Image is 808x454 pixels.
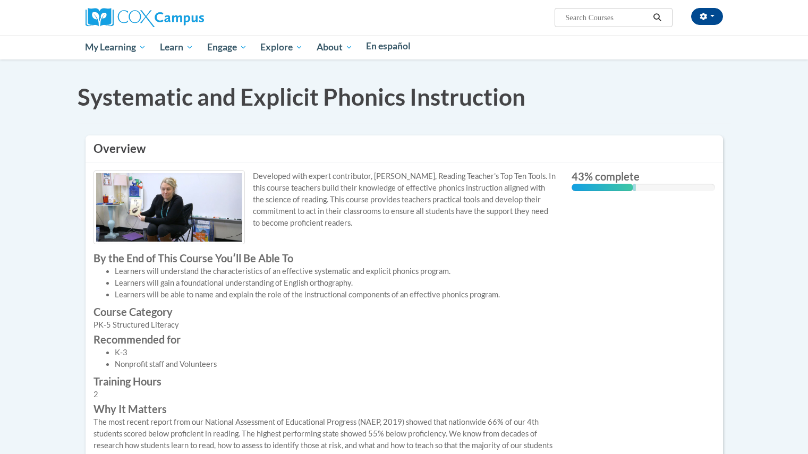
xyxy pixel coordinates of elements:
a: En español [360,35,418,57]
img: Cox Campus [86,8,204,27]
div: Main menu [70,35,739,59]
i:  [652,14,662,22]
h3: Overview [93,141,715,157]
span: My Learning [85,41,146,54]
button: Search [649,11,665,24]
li: Learners will understand the characteristics of an effective systematic and explicit phonics prog... [115,265,556,277]
a: Explore [253,35,310,59]
span: Engage [207,41,247,54]
a: Cox Campus [86,12,204,21]
a: My Learning [79,35,154,59]
li: Nonprofit staff and Volunteers [115,358,556,370]
label: Why It Matters [93,403,556,415]
span: About [317,41,353,54]
div: 43% complete [572,184,633,191]
li: Learners will gain a foundational understanding of English orthography. [115,277,556,289]
span: Explore [260,41,303,54]
div: 0.001% [633,184,636,191]
p: Developed with expert contributor, [PERSON_NAME], Reading Teacher's Top Ten Tools. In this course... [93,170,556,229]
a: Engage [200,35,254,59]
label: Training Hours [93,375,556,387]
label: By the End of This Course Youʹll Be Able To [93,252,556,264]
li: Learners will be able to name and explain the role of the instructional components of an effectiv... [115,289,556,301]
a: About [310,35,360,59]
button: Account Settings [691,8,723,25]
input: Search Courses [564,11,649,24]
div: 2 [93,389,556,400]
span: En español [366,40,411,52]
span: Learn [160,41,193,54]
li: K-3 [115,347,556,358]
label: Recommended for [93,333,556,345]
label: Course Category [93,306,556,318]
img: Course logo image [93,170,245,244]
div: PK-5 Structured Literacy [93,319,556,331]
label: 43% complete [572,170,715,182]
a: Learn [153,35,200,59]
span: Systematic and Explicit Phonics Instruction [78,83,525,110]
